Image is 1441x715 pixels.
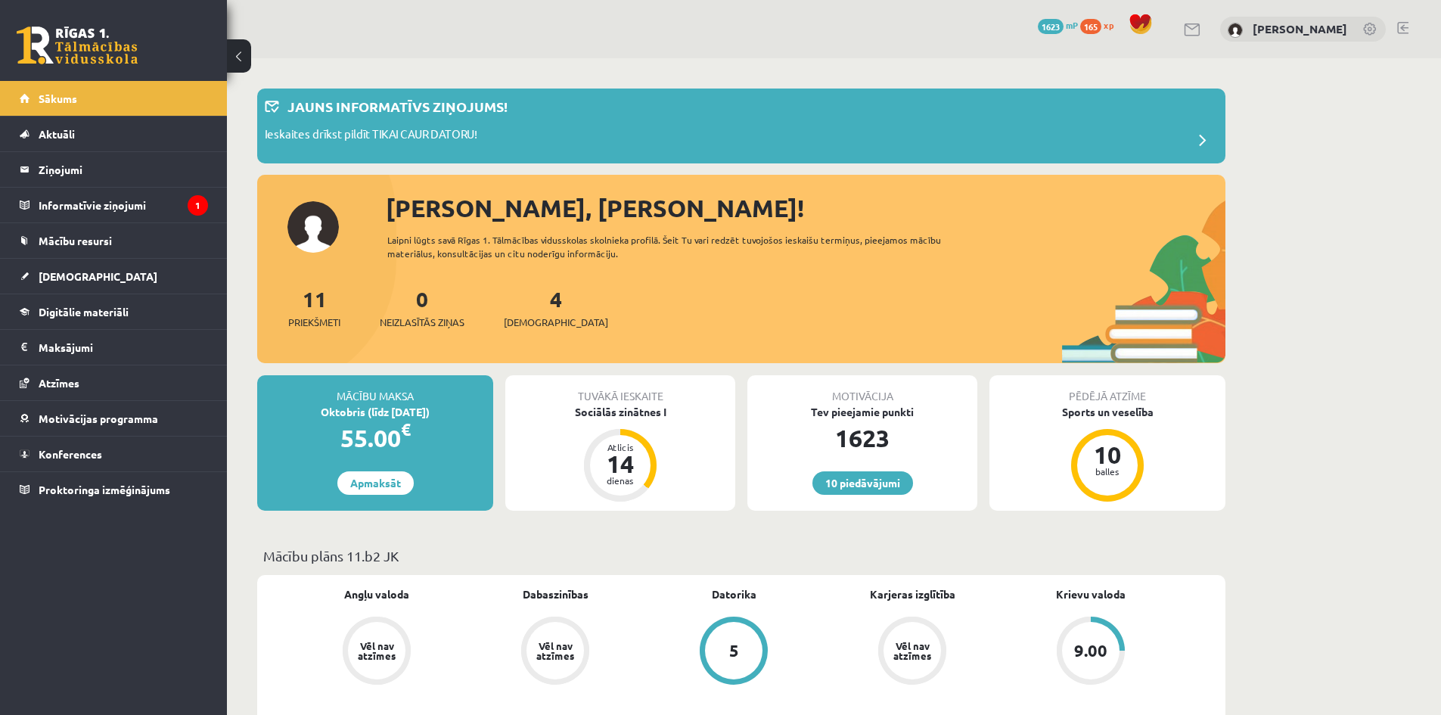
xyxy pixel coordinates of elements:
[287,96,508,117] p: Jauns informatīvs ziņojums!
[39,92,77,105] span: Sākums
[20,117,208,151] a: Aktuāli
[344,586,409,602] a: Angļu valoda
[989,404,1225,420] div: Sports un veselība
[823,617,1002,688] a: Vēl nav atzīmes
[39,305,129,319] span: Digitālie materiāli
[20,188,208,222] a: Informatīvie ziņojumi1
[1104,19,1113,31] span: xp
[265,96,1218,156] a: Jauns informatīvs ziņojums! Ieskaites drīkst pildīt TIKAI CAUR DATORU!
[39,412,158,425] span: Motivācijas programma
[1228,23,1243,38] img: Daniela Kokina
[39,152,208,187] legend: Ziņojumi
[263,546,1219,566] p: Mācību plāns 11.b2 JK
[20,81,208,116] a: Sākums
[466,617,644,688] a: Vēl nav atzīmes
[39,127,75,141] span: Aktuāli
[812,471,913,495] a: 10 piedāvājumi
[20,223,208,258] a: Mācību resursi
[870,586,955,602] a: Karjeras izglītība
[20,330,208,365] a: Maksājumi
[20,437,208,471] a: Konferences
[380,315,464,330] span: Neizlasītās ziņas
[287,617,466,688] a: Vēl nav atzīmes
[257,375,493,404] div: Mācību maksa
[505,375,735,404] div: Tuvākā ieskaite
[1085,467,1130,476] div: balles
[1038,19,1078,31] a: 1623 mP
[39,447,102,461] span: Konferences
[523,586,589,602] a: Dabaszinības
[598,476,643,485] div: dienas
[1080,19,1121,31] a: 165 xp
[288,285,340,330] a: 11Priekšmeti
[1085,443,1130,467] div: 10
[401,418,411,440] span: €
[505,404,735,504] a: Sociālās zinātnes I Atlicis 14 dienas
[1056,586,1126,602] a: Krievu valoda
[17,26,138,64] a: Rīgas 1. Tālmācības vidusskola
[712,586,756,602] a: Datorika
[747,404,977,420] div: Tev pieejamie punkti
[257,404,493,420] div: Oktobris (līdz [DATE])
[188,195,208,216] i: 1
[39,330,208,365] legend: Maksājumi
[598,452,643,476] div: 14
[534,641,576,661] div: Vēl nav atzīmes
[257,420,493,456] div: 55.00
[1253,21,1347,36] a: [PERSON_NAME]
[265,126,477,147] p: Ieskaites drīkst pildīt TIKAI CAUR DATORU!
[1080,19,1101,34] span: 165
[989,404,1225,504] a: Sports un veselība 10 balles
[39,234,112,247] span: Mācību resursi
[989,375,1225,404] div: Pēdējā atzīme
[1002,617,1180,688] a: 9.00
[20,365,208,400] a: Atzīmes
[20,472,208,507] a: Proktoringa izmēģinājums
[747,420,977,456] div: 1623
[504,285,608,330] a: 4[DEMOGRAPHIC_DATA]
[598,443,643,452] div: Atlicis
[20,294,208,329] a: Digitālie materiāli
[39,269,157,283] span: [DEMOGRAPHIC_DATA]
[1066,19,1078,31] span: mP
[504,315,608,330] span: [DEMOGRAPHIC_DATA]
[387,233,968,260] div: Laipni lūgts savā Rīgas 1. Tālmācības vidusskolas skolnieka profilā. Šeit Tu vari redzēt tuvojošo...
[380,285,464,330] a: 0Neizlasītās ziņas
[20,259,208,294] a: [DEMOGRAPHIC_DATA]
[39,483,170,496] span: Proktoringa izmēģinājums
[20,152,208,187] a: Ziņojumi
[39,188,208,222] legend: Informatīvie ziņojumi
[20,401,208,436] a: Motivācijas programma
[386,190,1225,226] div: [PERSON_NAME], [PERSON_NAME]!
[337,471,414,495] a: Apmaksāt
[1038,19,1064,34] span: 1623
[891,641,933,661] div: Vēl nav atzīmes
[729,642,739,659] div: 5
[747,375,977,404] div: Motivācija
[1074,642,1107,659] div: 9.00
[644,617,823,688] a: 5
[505,404,735,420] div: Sociālās zinātnes I
[39,376,79,390] span: Atzīmes
[356,641,398,661] div: Vēl nav atzīmes
[288,315,340,330] span: Priekšmeti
